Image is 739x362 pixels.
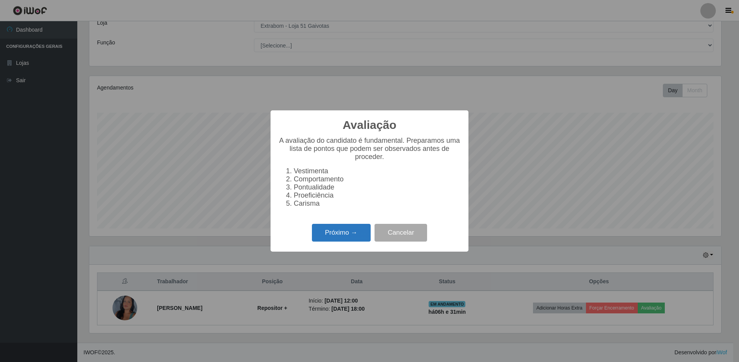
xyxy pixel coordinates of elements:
li: Pontualidade [294,183,461,191]
li: Vestimenta [294,167,461,175]
p: A avaliação do candidato é fundamental. Preparamos uma lista de pontos que podem ser observados a... [278,137,461,161]
button: Cancelar [375,224,427,242]
li: Carisma [294,200,461,208]
li: Proeficiência [294,191,461,200]
button: Próximo → [312,224,371,242]
h2: Avaliação [343,118,397,132]
li: Comportamento [294,175,461,183]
